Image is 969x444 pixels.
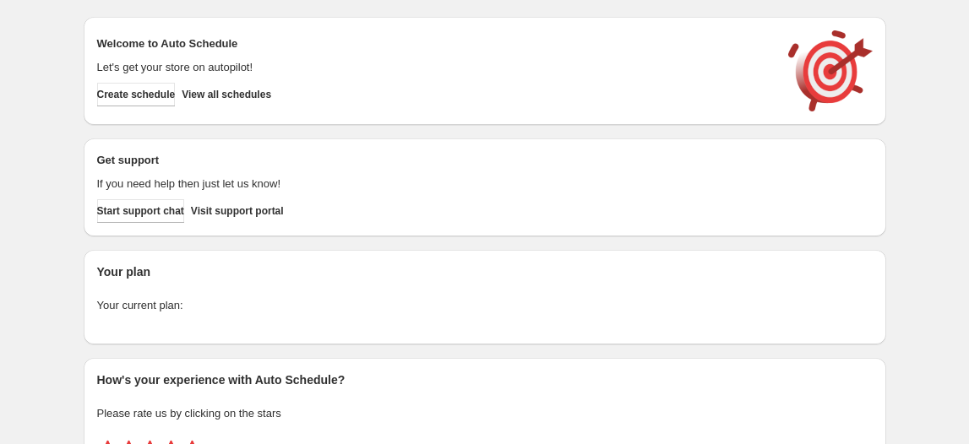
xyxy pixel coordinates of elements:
span: Start support chat [97,204,184,218]
h2: Welcome to Auto Schedule [97,35,771,52]
span: Visit support portal [191,204,284,218]
p: Let's get your store on autopilot! [97,59,771,76]
button: View all schedules [182,83,271,106]
p: If you need help then just let us know! [97,176,771,192]
h2: Your plan [97,263,873,280]
span: Create schedule [97,88,176,101]
p: Please rate us by clicking on the stars [97,405,873,422]
h2: Get support [97,152,771,169]
button: Create schedule [97,83,176,106]
a: Visit support portal [191,199,284,223]
p: Your current plan: [97,297,873,314]
h2: How's your experience with Auto Schedule? [97,371,873,388]
span: View all schedules [182,88,271,101]
a: Start support chat [97,199,184,223]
